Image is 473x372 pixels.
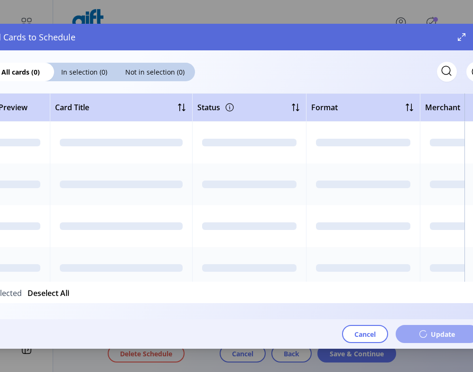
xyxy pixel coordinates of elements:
[354,329,376,339] span: Cancel
[425,102,460,113] span: Merchant
[54,67,114,76] span: In selection (0)
[311,102,338,113] span: Format
[114,62,195,81] div: Not in selection (0)
[197,100,235,115] div: Status
[114,67,195,76] span: Not in selection (0)
[54,62,114,81] div: In selection (0)
[28,287,69,299] button: Deselect All
[454,29,469,45] button: Maximize
[55,102,89,113] span: Card Title
[342,325,388,343] button: Cancel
